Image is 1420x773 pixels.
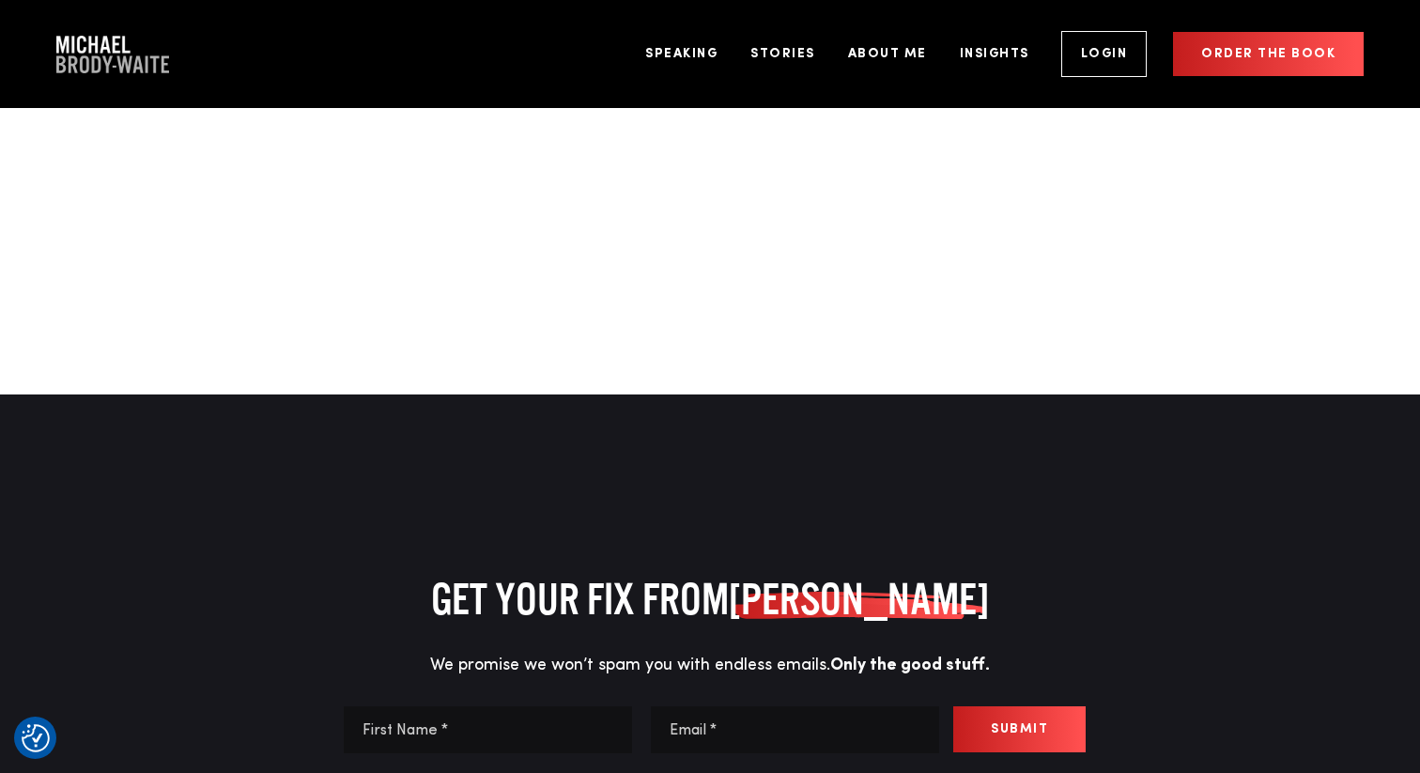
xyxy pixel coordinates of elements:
[651,706,939,753] input: Email
[22,724,50,752] img: Revisit consent button
[1173,32,1364,76] a: Order the book
[953,706,1086,752] button: Submit
[22,724,50,752] button: Consent Preferences
[830,657,990,673] b: Only the good stuff.
[736,19,829,89] a: Stories
[1061,31,1148,77] a: Login
[430,657,990,673] span: We promise we won’t spam you with endless emails.
[344,706,632,753] input: Name
[132,573,1288,625] h2: Get your fix from
[834,19,941,89] a: About Me
[729,573,989,625] span: [PERSON_NAME]
[631,19,732,89] a: Speaking
[946,19,1043,89] a: Insights
[56,36,169,73] a: Company Logo Company Logo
